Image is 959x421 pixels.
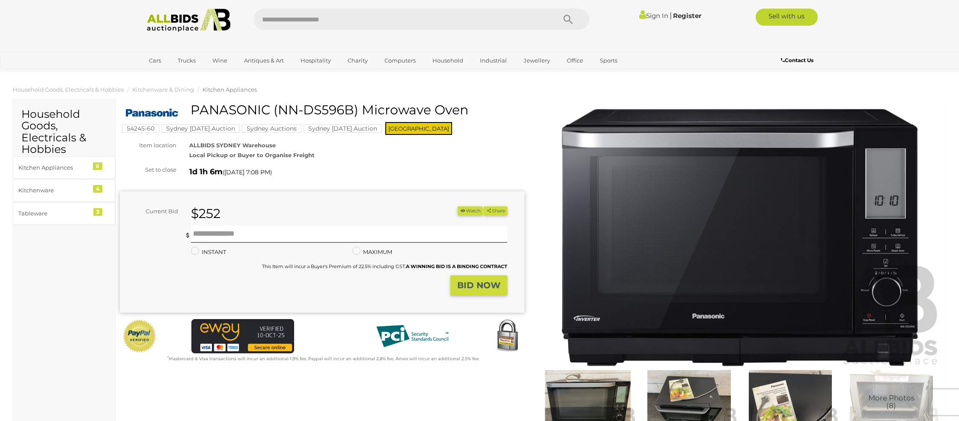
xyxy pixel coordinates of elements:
[124,103,522,117] h1: PANASONIC (NN-DS596B) Microwave Oven
[13,86,124,93] a: Household Goods, Electricals & Hobbies
[161,125,240,132] a: Sydney [DATE] Auction
[13,156,115,179] a: Kitchen Appliances 6
[113,165,183,175] div: Set to close
[868,394,914,410] span: More Photos (8)
[379,54,421,68] a: Computers
[450,275,507,296] button: BID NOW
[189,167,223,176] strong: 1d 1h 6m
[238,54,289,68] a: Antiques & Art
[21,108,107,155] h2: Household Goods, Electricals & Hobbies
[93,208,102,216] div: 3
[342,54,373,68] a: Charity
[547,9,590,30] button: Search
[490,319,524,353] img: Secured by Rapid SSL
[458,206,482,215] button: Watch
[427,54,469,68] a: Household
[18,209,89,218] div: Tableware
[537,107,942,368] img: PANASONIC (NN-DS596B) Microwave Oven
[122,124,159,133] mark: 54245-60
[189,142,276,149] strong: ALLBIDS SYDNEY Warehouse
[639,12,668,20] a: Sign In
[242,124,301,133] mark: Sydney Auctions
[561,54,589,68] a: Office
[142,9,235,32] img: Allbids.com.au
[18,185,89,195] div: Kitchenware
[191,319,294,353] img: eWAY Payment Gateway
[756,9,818,26] a: Sell with us
[223,169,272,176] span: ( )
[781,56,816,65] a: Contact Us
[369,319,455,353] img: PCI DSS compliant
[670,11,672,20] span: |
[189,152,315,158] strong: Local Pickup or Buyer to Organise Freight
[224,168,270,176] span: [DATE] 7:08 PM
[594,54,623,68] a: Sports
[458,206,482,215] li: Watch this item
[172,54,201,68] a: Trucks
[304,124,382,133] mark: Sydney [DATE] Auction
[93,162,102,170] div: 6
[304,125,382,132] a: Sydney [DATE] Auction
[124,105,180,122] img: PANASONIC (NN-DS596B) Microwave Oven
[385,122,452,135] span: [GEOGRAPHIC_DATA]
[203,86,257,93] a: Kitchen Appliances
[13,179,115,202] a: Kitchenware 4
[781,57,813,63] b: Contact Us
[242,125,301,132] a: Sydney Auctions
[406,263,507,269] b: A WINNING BID IS A BINDING CONTRACT
[93,185,102,193] div: 4
[13,202,115,225] a: Tableware 3
[484,206,507,215] button: Share
[143,68,215,82] a: [GEOGRAPHIC_DATA]
[191,206,220,221] strong: $252
[161,124,240,133] mark: Sydney [DATE] Auction
[457,280,500,290] strong: BID NOW
[143,54,167,68] a: Cars
[122,125,159,132] a: 54245-60
[191,247,226,257] label: INSTANT
[295,54,337,68] a: Hospitality
[132,86,194,93] a: Kitchenware & Dining
[673,12,701,20] a: Register
[207,54,233,68] a: Wine
[518,54,556,68] a: Jewellery
[122,319,157,353] img: Official PayPal Seal
[113,140,183,150] div: Item location
[262,263,507,269] small: This Item will incur a Buyer's Premium of 22.5% including GST.
[120,206,185,216] div: Current Bid
[167,356,479,361] small: Mastercard & Visa transactions will incur an additional 1.9% fee. Paypal will incur an additional...
[352,247,392,257] label: MAXIMUM
[474,54,512,68] a: Industrial
[18,163,89,173] div: Kitchen Appliances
